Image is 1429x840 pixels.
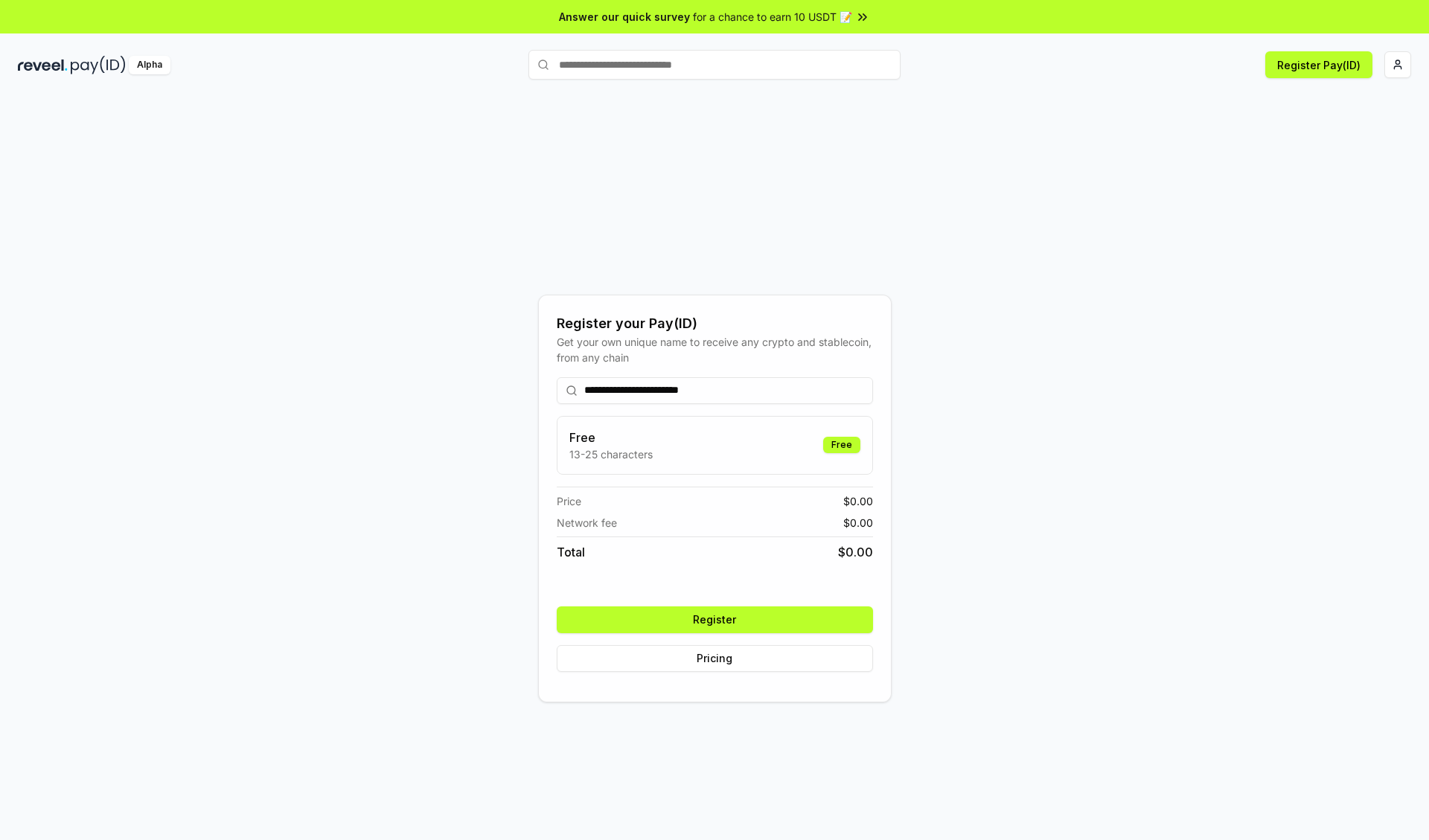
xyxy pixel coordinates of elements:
[559,9,690,25] span: Answer our quick survey
[557,334,873,365] div: Get your own unique name to receive any crypto and stablecoin, from any chain
[18,56,68,74] img: reveel_dark
[557,543,585,561] span: Total
[557,606,873,633] button: Register
[557,515,617,530] span: Network fee
[823,437,860,453] div: Free
[129,56,170,74] div: Alpha
[838,543,873,561] span: $ 0.00
[557,645,873,672] button: Pricing
[569,429,653,446] h3: Free
[71,56,126,74] img: pay_id
[843,493,873,509] span: $ 0.00
[843,515,873,530] span: $ 0.00
[557,493,581,509] span: Price
[1265,51,1372,78] button: Register Pay(ID)
[557,313,873,334] div: Register your Pay(ID)
[693,9,852,25] span: for a chance to earn 10 USDT 📝
[569,446,653,462] p: 13-25 characters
